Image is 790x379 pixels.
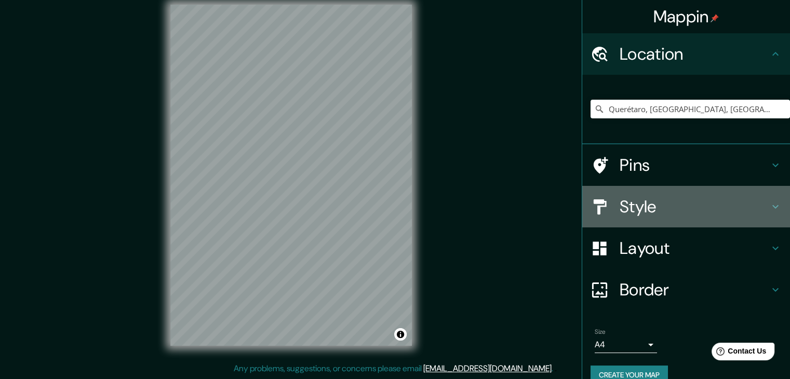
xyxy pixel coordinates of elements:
h4: Border [620,279,769,300]
div: Border [582,269,790,310]
label: Size [595,328,606,336]
h4: Layout [620,238,769,259]
h4: Style [620,196,769,217]
a: [EMAIL_ADDRESS][DOMAIN_NAME] [423,363,552,374]
iframe: Help widget launcher [698,339,779,368]
div: Pins [582,144,790,186]
div: Location [582,33,790,75]
div: Layout [582,227,790,269]
h4: Pins [620,155,769,175]
div: . [553,362,555,375]
div: Style [582,186,790,227]
input: Pick your city or area [591,100,790,118]
p: Any problems, suggestions, or concerns please email . [234,362,553,375]
canvas: Map [170,5,412,346]
div: . [555,362,557,375]
button: Toggle attribution [394,328,407,341]
img: pin-icon.png [711,14,719,22]
h4: Mappin [653,6,719,27]
div: A4 [595,336,657,353]
h4: Location [620,44,769,64]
